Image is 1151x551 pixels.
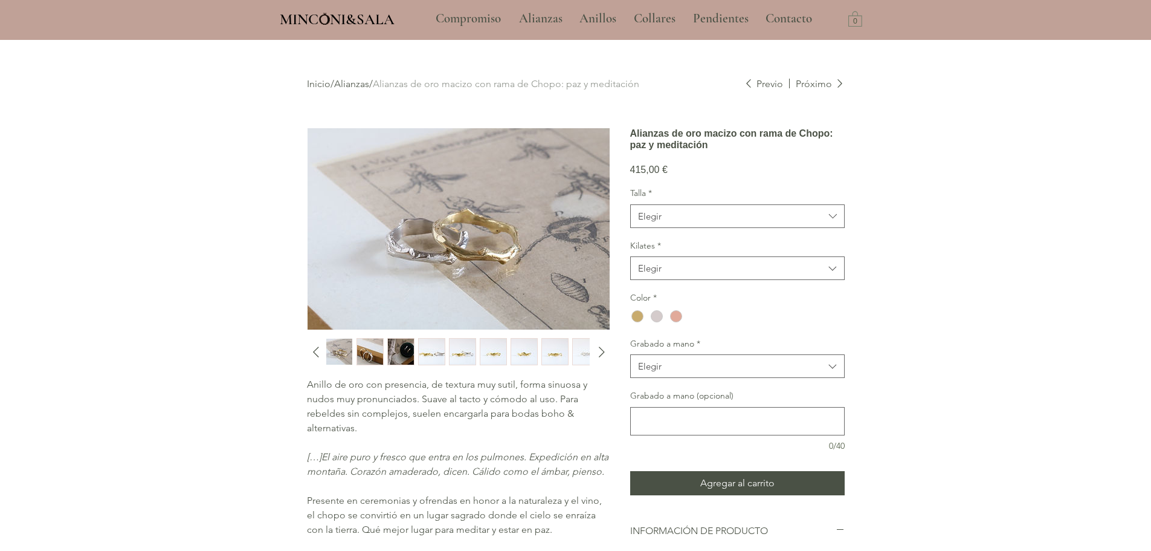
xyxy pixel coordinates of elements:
[307,495,602,535] span: Presente en ceremonias y ofrendas en honor a la naturaleza y el vino, el chopo se convirtió en un...
[630,338,845,350] label: Grabado a mano
[625,4,684,34] a: Collares
[572,338,599,365] button: Miniatura: Alianzas de oro artesanales Barcelona
[449,338,476,365] div: 5 / 10
[356,338,384,365] div: 2 / 10
[419,339,445,365] img: Miniatura: Alianzas de oro artesanales Barcelona
[418,338,445,365] div: 4 / 10
[280,8,395,28] a: MINCONI&SALA
[630,165,668,175] span: 415,00 €
[357,339,383,365] img: Miniatura: Alianzas de oro artesanales Barcelona
[387,338,414,365] button: Miniatura: Alianzas de oro artesanales Barcelona
[334,78,369,90] a: Alianzas
[307,379,587,434] span: Anillo de oro con presencia, de textura muy sutil, forma sinuosa y nudos muy pronunciados. Suave ...
[430,4,507,34] p: Compromiso
[573,339,599,365] img: Miniatura: Alianzas de oro artesanales Barcelona
[307,78,330,90] a: Inicio
[356,338,384,365] button: Miniatura: Alianzas de oro artesanales Barcelona
[638,210,662,223] div: Elegir
[450,339,476,365] img: Miniatura: Alianzas de oro artesanales Barcelona
[388,339,414,365] img: Miniatura: Alianzas de oro artesanales Barcelona
[756,4,822,34] a: Contacto
[630,354,845,378] button: Grabado a mano
[480,338,507,365] div: 6 / 10
[308,128,610,330] img: Alianzas de oro artesanales Barcelona
[853,18,857,26] text: 0
[307,343,323,361] button: Diapositiva anterior
[684,4,756,34] a: Pendientes
[630,292,657,304] legend: Color
[513,4,569,34] p: Alianzas
[403,4,845,34] nav: Sitio
[630,390,845,402] label: Grabado a mano (opcional)
[572,338,599,365] div: 9 / 10
[631,412,844,430] textarea: Grabado a mano (opcional)
[848,10,862,27] a: Carrito con 0 ítems
[480,338,507,365] button: Miniatura: Alianzas de oro artesanales Barcelona
[418,338,445,365] button: Miniatura: Alianzas de oro artesanales Barcelona
[630,128,845,151] h1: Alianzas de oro macizo con rama de Chopo: paz y meditación
[628,4,682,34] p: Collares
[638,360,662,373] div: Elegir
[280,10,395,28] span: MINCONI&SALA
[542,339,568,365] img: Miniatura: Alianzas de oro artesanales Barcelona
[630,440,845,452] div: 0/40
[630,524,836,538] h2: INFORMACIÓN DE PRODUCTO
[373,78,639,90] a: Alianzas de oro macizo con rama de Chopo: paz y meditación
[759,4,818,34] p: Contacto
[511,338,538,365] div: 7 / 10
[326,338,353,365] div: 1 / 10
[427,4,510,34] a: Compromiso
[387,338,414,365] div: 3 / 10
[573,4,622,34] p: Anillos
[630,204,845,228] button: Talla
[326,338,353,365] button: Miniatura: Alianzas de oro artesanales Barcelona
[449,338,476,365] button: Miniatura: Alianzas de oro artesanales Barcelona
[687,4,755,34] p: Pendientes
[307,451,608,477] span: El aire puro y fresco que entra en los pulmones. Expedición en alta montaña. Corazón amaderado, d...
[320,13,330,25] img: Minconi Sala
[511,339,537,365] img: Miniatura: Alianzas de oro artesanales Barcelona
[789,77,845,91] a: Próximo
[326,339,352,365] img: Miniatura: Alianzas de oro artesanales Barcelona
[630,187,845,200] label: Talla
[480,339,506,365] img: Miniatura: Alianzas de oro artesanales Barcelona
[307,77,744,91] div: / /
[307,451,321,463] span: […]
[570,4,625,34] a: Anillos
[630,256,845,280] button: Kilates
[744,77,783,91] a: Previo
[593,343,608,361] button: Diapositiva siguiente
[541,338,569,365] div: 8 / 10
[510,4,570,34] a: Alianzas
[630,240,845,252] label: Kilates
[511,338,538,365] button: Miniatura: Alianzas de oro artesanales Barcelona
[700,476,775,491] span: Agregar al carrito
[638,262,662,275] div: Elegir
[541,338,569,365] button: Miniatura: Alianzas de oro artesanales Barcelona
[630,524,845,538] button: INFORMACIÓN DE PRODUCTO
[630,471,845,495] button: Agregar al carrito
[307,128,610,330] button: Alianzas de oro artesanales BarcelonaAgrandar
